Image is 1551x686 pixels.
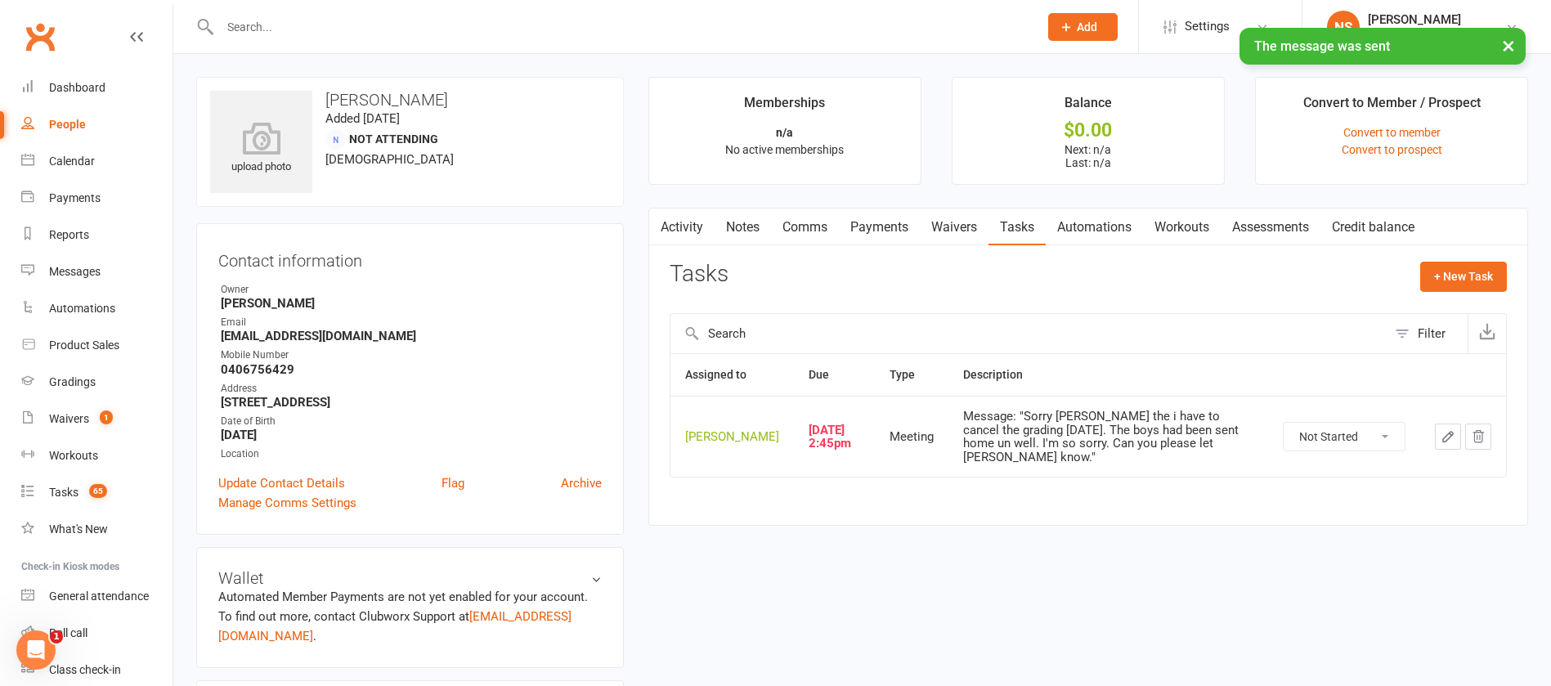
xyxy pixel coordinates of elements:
a: Workouts [21,437,173,474]
strong: [EMAIL_ADDRESS][DOMAIN_NAME] [221,329,602,343]
div: Workouts [49,449,98,462]
a: Notes [715,208,771,246]
div: [DATE] 2:45pm [809,424,860,451]
div: $0.00 [967,122,1209,139]
th: Description [948,354,1268,396]
div: Email [221,315,602,330]
div: Convert to Member / Prospect [1303,92,1481,122]
div: Class check-in [49,663,121,676]
a: Roll call [21,615,173,652]
a: Waivers [920,208,988,246]
div: [PERSON_NAME] [1368,12,1505,27]
a: Credit balance [1320,208,1426,246]
a: Automations [1046,208,1143,246]
div: Payments [49,191,101,204]
div: People [49,118,86,131]
div: General attendance [49,590,149,603]
a: Reports [21,217,173,253]
button: × [1494,28,1523,63]
div: Gradings [49,375,96,388]
a: Waivers 1 [21,401,173,437]
div: Messages [49,265,101,278]
strong: [DATE] [221,428,602,442]
div: Automations [49,302,115,315]
span: Add [1077,20,1097,34]
div: Address [221,381,602,397]
div: Dashboard [49,81,105,94]
div: upload photo [210,122,312,176]
div: Calendar [49,155,95,168]
a: Payments [839,208,920,246]
input: Search... [215,16,1027,38]
div: Location [221,446,602,462]
span: 1 [100,410,113,424]
h3: Tasks [670,262,728,287]
no-payment-system: Automated Member Payments are not yet enabled for your account. To find out more, contact Clubwor... [218,590,588,643]
a: People [21,106,173,143]
strong: [PERSON_NAME] [221,296,602,311]
div: Owner [221,282,602,298]
th: Due [794,354,875,396]
button: + New Task [1420,262,1507,291]
div: What's New [49,522,108,536]
button: Add [1048,13,1118,41]
a: Calendar [21,143,173,180]
div: The message was sent [1239,28,1526,65]
div: Waivers [49,412,89,425]
a: Tasks [988,208,1046,246]
div: Meeting [890,430,934,444]
a: General attendance kiosk mode [21,578,173,615]
iframe: Intercom live chat [16,630,56,670]
input: Search [670,314,1387,353]
a: Dashboard [21,69,173,106]
a: Comms [771,208,839,246]
div: Message: "Sorry [PERSON_NAME] the i have to cancel the grading [DATE]. The boys had been sent hom... [963,410,1253,464]
a: Tasks 65 [21,474,173,511]
p: Next: n/a Last: n/a [967,143,1209,169]
div: NS [1327,11,1360,43]
a: Archive [561,473,602,493]
strong: [STREET_ADDRESS] [221,395,602,410]
a: Product Sales [21,327,173,364]
button: Filter [1387,314,1468,353]
a: Assessments [1221,208,1320,246]
h3: Contact information [218,245,602,270]
a: Workouts [1143,208,1221,246]
div: Reports [49,228,89,241]
th: Type [875,354,948,396]
span: 1 [50,630,63,643]
span: Settings [1185,8,1230,45]
a: Convert to prospect [1342,143,1442,156]
a: Clubworx [20,16,61,57]
span: Not Attending [349,132,438,146]
th: Assigned to [670,354,794,396]
time: Added [DATE] [325,111,400,126]
a: Update Contact Details [218,473,345,493]
div: Date of Birth [221,414,602,429]
div: Product Sales [49,339,119,352]
div: Balance [1065,92,1112,122]
h3: Wallet [218,569,602,587]
a: Activity [649,208,715,246]
a: Manage Comms Settings [218,493,356,513]
div: Filter [1418,324,1446,343]
a: Payments [21,180,173,217]
div: Memberships [744,92,825,122]
div: Bulldog Thai Boxing School [1368,27,1505,42]
a: Gradings [21,364,173,401]
strong: n/a [776,126,793,139]
a: What's New [21,511,173,548]
div: [PERSON_NAME] [685,430,779,444]
div: Roll call [49,626,87,639]
a: Automations [21,290,173,327]
a: Messages [21,253,173,290]
span: [DEMOGRAPHIC_DATA] [325,152,454,167]
a: Flag [442,473,464,493]
span: No active memberships [725,143,844,156]
strong: 0406756429 [221,362,602,377]
h3: [PERSON_NAME] [210,91,610,109]
div: Tasks [49,486,78,499]
a: Convert to member [1343,126,1441,139]
div: Mobile Number [221,347,602,363]
span: 65 [89,484,107,498]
